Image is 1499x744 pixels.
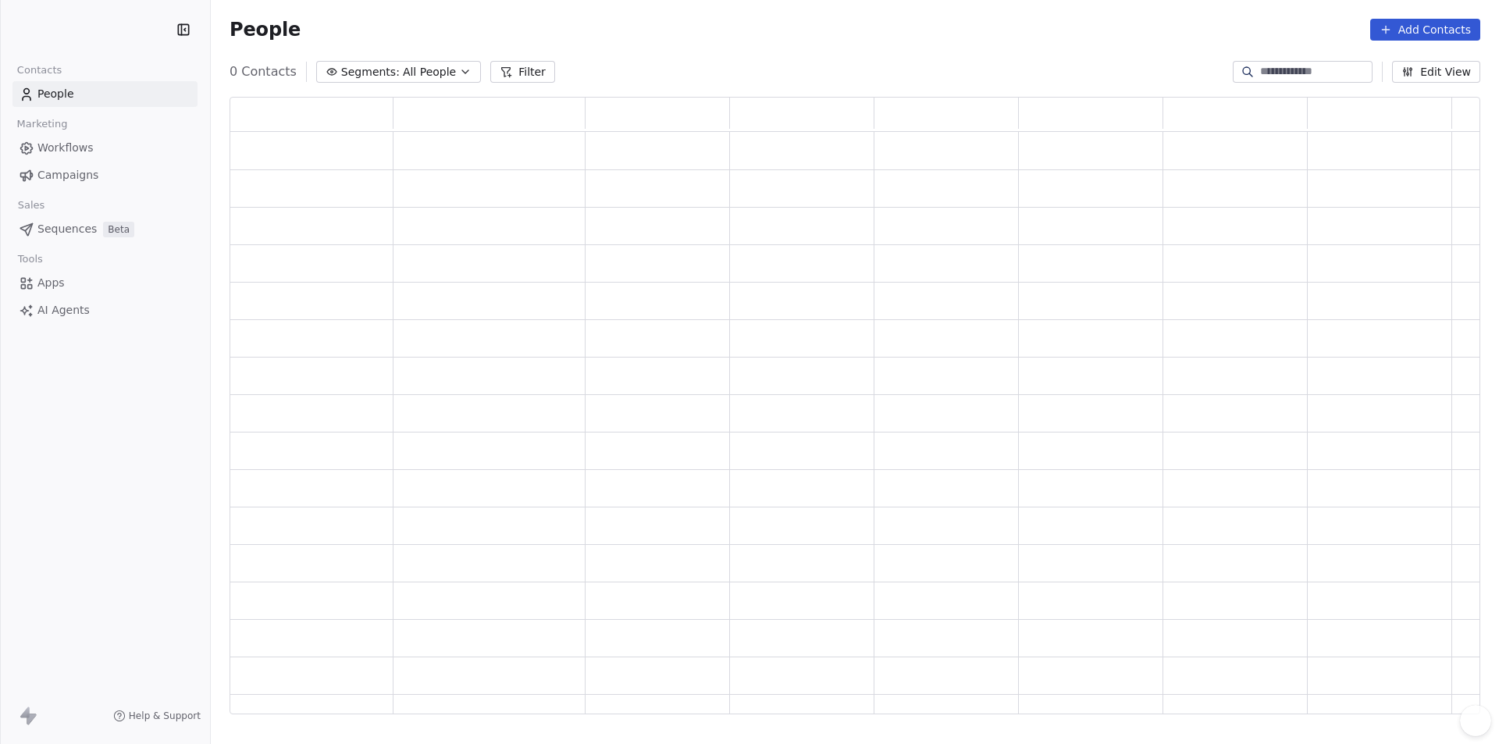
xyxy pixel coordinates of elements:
[37,140,94,156] span: Workflows
[37,221,97,237] span: Sequences
[37,86,74,102] span: People
[113,710,201,722] a: Help & Support
[10,112,74,136] span: Marketing
[12,81,198,107] a: People
[230,18,301,41] span: People
[12,135,198,161] a: Workflows
[37,275,65,291] span: Apps
[403,64,456,80] span: All People
[129,710,201,722] span: Help & Support
[490,61,555,83] button: Filter
[11,247,49,271] span: Tools
[341,64,400,80] span: Segments:
[11,194,52,217] span: Sales
[1370,19,1480,41] button: Add Contacts
[10,59,69,82] span: Contacts
[12,216,198,242] a: SequencesBeta
[103,222,134,237] span: Beta
[1392,61,1480,83] button: Edit View
[12,297,198,323] a: AI Agents
[12,270,198,296] a: Apps
[12,162,198,188] a: Campaigns
[37,167,98,183] span: Campaigns
[230,62,297,81] span: 0 Contacts
[37,302,90,319] span: AI Agents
